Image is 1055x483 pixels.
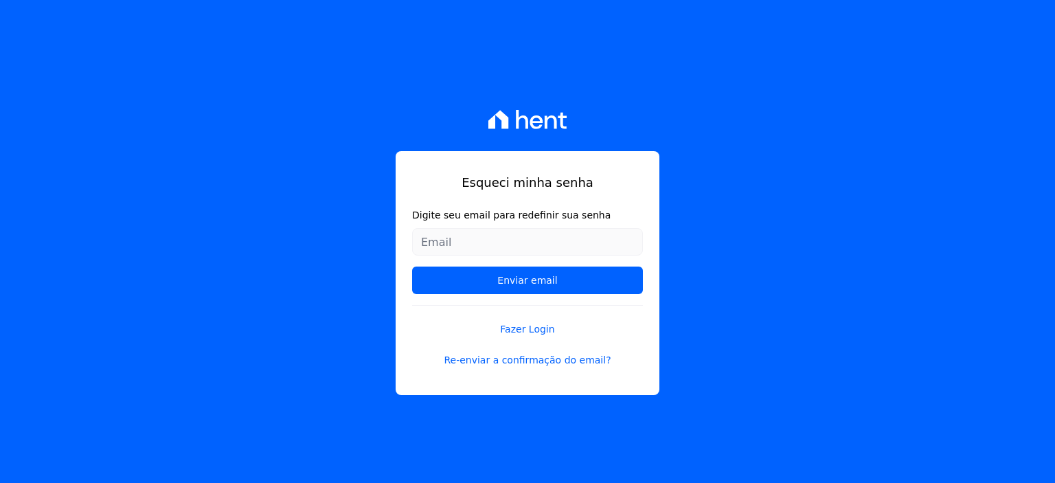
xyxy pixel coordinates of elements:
[412,305,643,337] a: Fazer Login
[412,353,643,368] a: Re-enviar a confirmação do email?
[412,173,643,192] h1: Esqueci minha senha
[412,267,643,294] input: Enviar email
[412,228,643,256] input: Email
[412,208,643,223] label: Digite seu email para redefinir sua senha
